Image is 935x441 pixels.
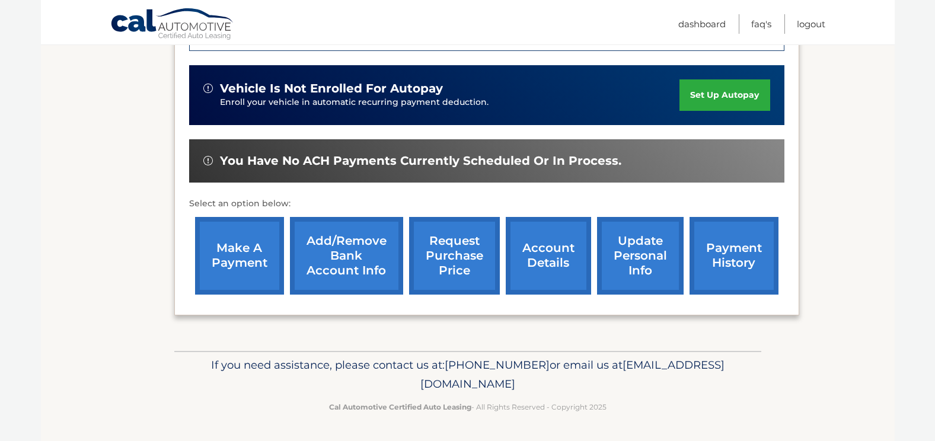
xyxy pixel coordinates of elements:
[203,156,213,165] img: alert-white.svg
[751,14,771,34] a: FAQ's
[182,401,754,413] p: - All Rights Reserved - Copyright 2025
[110,8,235,42] a: Cal Automotive
[182,356,754,394] p: If you need assistance, please contact us at: or email us at
[678,14,726,34] a: Dashboard
[329,402,471,411] strong: Cal Automotive Certified Auto Leasing
[506,217,591,295] a: account details
[220,154,621,168] span: You have no ACH payments currently scheduled or in process.
[797,14,825,34] a: Logout
[445,358,550,372] span: [PHONE_NUMBER]
[597,217,684,295] a: update personal info
[195,217,284,295] a: make a payment
[203,84,213,93] img: alert-white.svg
[690,217,778,295] a: payment history
[220,96,680,109] p: Enroll your vehicle in automatic recurring payment deduction.
[409,217,500,295] a: request purchase price
[220,81,443,96] span: vehicle is not enrolled for autopay
[679,79,770,111] a: set up autopay
[290,217,403,295] a: Add/Remove bank account info
[189,197,784,211] p: Select an option below:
